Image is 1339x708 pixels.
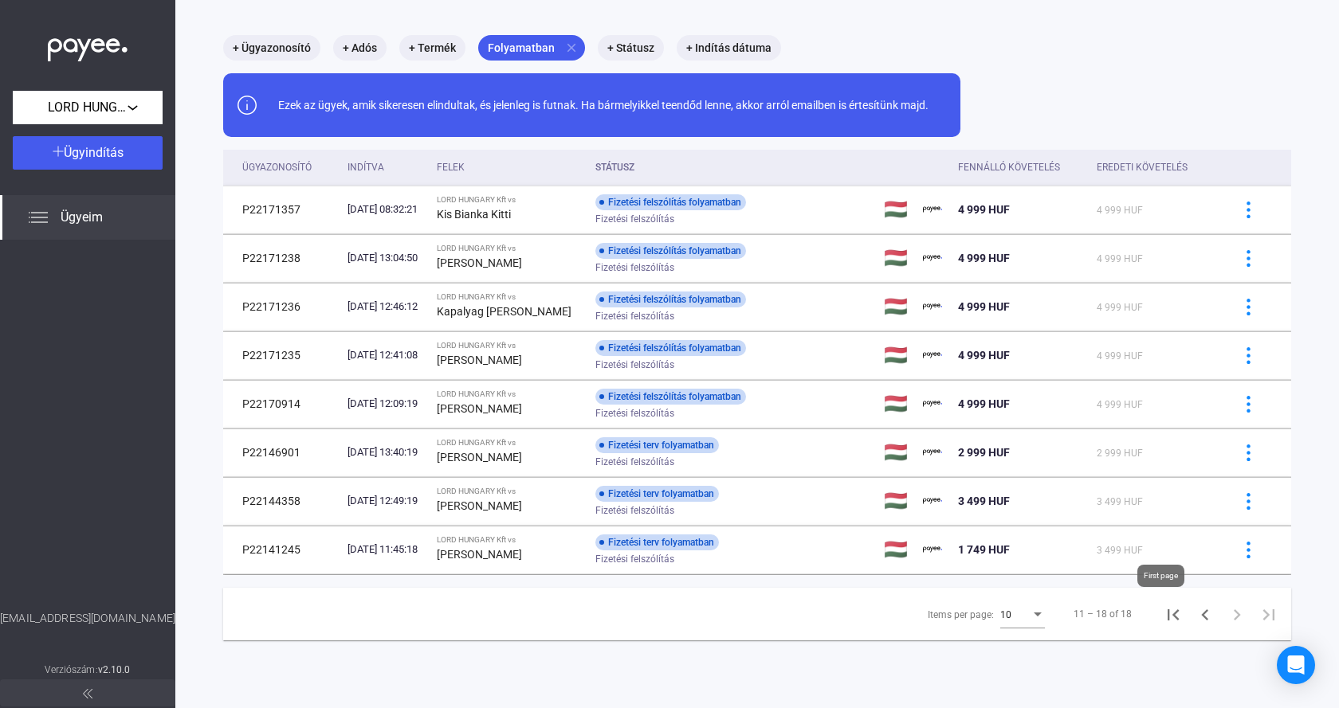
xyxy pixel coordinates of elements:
[98,664,131,675] strong: v2.10.0
[595,437,719,453] div: Fizetési terv folyamatban
[348,444,424,460] div: [DATE] 13:40:19
[1231,193,1265,226] button: more-blue
[223,35,320,61] mat-chip: + Ügyazonosító
[223,526,341,573] td: P22141245
[437,548,522,561] strong: [PERSON_NAME]
[1253,598,1285,630] button: Last page
[595,340,746,356] div: Fizetési felszólítás folyamatban
[437,438,583,448] div: LORD HUNGARY Kft vs
[437,535,583,545] div: LORD HUNGARY Kft vs
[958,349,1010,362] span: 4 999 HUF
[1231,241,1265,275] button: more-blue
[1231,436,1265,469] button: more-blue
[1231,533,1265,566] button: more-blue
[595,404,674,423] span: Fizetési felszólítás
[223,186,341,233] td: P22171357
[878,283,917,331] td: 🇭🇺
[437,305,571,318] strong: Kapalyag [PERSON_NAME]
[595,291,746,307] div: Fizetési felszólítás folyamatban
[437,354,522,366] strong: [PERSON_NAME]
[223,234,341,282] td: P22171238
[223,331,341,379] td: P22171235
[595,209,674,229] span: Fizetési felszólítás
[1097,205,1143,216] span: 4 999 HUF
[958,252,1010,264] span: 4 999 HUF
[333,35,387,61] mat-chip: + Adós
[242,158,335,177] div: Ügyazonosító
[1097,545,1143,556] span: 3 499 HUF
[923,248,942,268] img: payee-logo
[437,341,583,350] div: LORD HUNGARY Kft vs
[1221,598,1253,630] button: Next page
[1137,565,1184,587] div: First page
[595,355,674,374] span: Fizetési felszólítás
[64,145,124,160] span: Ügyindítás
[29,208,48,227] img: list.svg
[878,234,917,282] td: 🇭🇺
[1000,604,1045,624] mat-select: Items per page:
[348,158,424,177] div: Indítva
[437,389,583,399] div: LORD HUNGARY Kft vs
[1097,158,1211,177] div: Eredeti követelés
[928,605,994,624] div: Items per page:
[1157,598,1189,630] button: First page
[958,397,1010,410] span: 4 999 HUF
[223,283,341,331] td: P22171236
[1240,493,1257,510] img: more-blue
[923,491,942,510] img: payee-logo
[878,477,917,525] td: 🇭🇺
[923,200,942,219] img: payee-logo
[1240,542,1257,558] img: more-blue
[83,689,92,698] img: arrow-double-left-grey.svg
[348,299,424,315] div: [DATE] 12:46:12
[595,486,719,502] div: Fizetési terv folyamatban
[437,158,465,177] div: Felek
[223,380,341,428] td: P22170914
[348,493,424,509] div: [DATE] 12:49:19
[1097,253,1143,264] span: 4 999 HUF
[1074,604,1132,624] div: 11 – 18 of 18
[1240,299,1257,315] img: more-blue
[958,158,1060,177] div: Fennálló követelés
[1240,444,1257,461] img: more-blue
[1240,347,1257,364] img: more-blue
[677,35,781,61] mat-chip: + Indítás dátuma
[1097,302,1143,313] span: 4 999 HUF
[13,91,163,124] button: LORD HUNGARY Kft
[1277,646,1315,684] div: Open Intercom Messenger
[923,346,942,365] img: payee-logo
[878,428,917,476] td: 🇭🇺
[589,150,877,186] th: Státusz
[437,256,522,269] strong: [PERSON_NAME]
[1097,496,1143,507] span: 3 499 HUF
[564,41,579,55] mat-icon: close
[1097,448,1143,459] span: 2 999 HUF
[348,158,384,177] div: Indítva
[595,550,674,569] span: Fizetési felszólítás
[266,97,929,113] div: Ezek az ügyek, amik sikeresen elindultak, és jelenleg is futnak. Ha bármelyikkel teendőd lenne, a...
[437,292,583,302] div: LORD HUNGARY Kft vs
[348,542,424,557] div: [DATE] 11:45:18
[437,208,511,221] strong: Kis Bianka Kitti
[478,35,585,61] mat-chip: Folyamatban
[595,534,719,550] div: Fizetési terv folyamatban
[348,201,424,217] div: [DATE] 08:32:21
[878,380,917,428] td: 🇭🇺
[598,35,664,61] mat-chip: + Státusz
[1231,290,1265,323] button: more-blue
[878,186,917,233] td: 🇭🇺
[437,451,522,464] strong: [PERSON_NAME]
[595,258,674,277] span: Fizetési felszólítás
[595,194,746,210] div: Fizetési felszólítás folyamatban
[1240,201,1257,218] img: more-blue
[437,195,583,205] div: LORD HUNGARY Kft vs
[595,243,746,259] div: Fizetési felszólítás folyamatban
[348,396,424,412] div: [DATE] 12:09:19
[437,487,583,496] div: LORD HUNGARY Kft vs
[1000,609,1011,620] span: 10
[1231,484,1265,518] button: more-blue
[48,29,128,62] img: white-payee-white-dot.svg
[1240,250,1257,267] img: more-blue
[958,203,1010,216] span: 4 999 HUF
[13,136,163,170] button: Ügyindítás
